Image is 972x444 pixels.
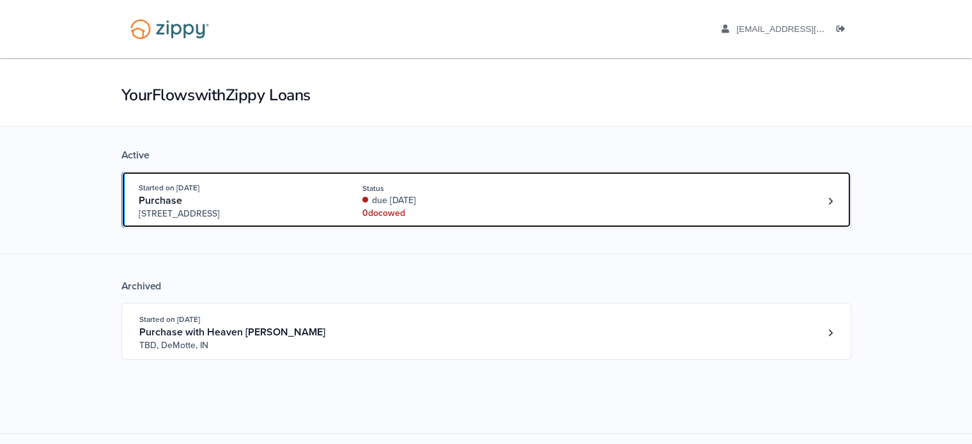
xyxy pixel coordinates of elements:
[362,183,533,194] div: Status
[121,84,851,106] h1: Your Flows with Zippy Loans
[139,183,199,192] span: Started on [DATE]
[139,339,334,352] span: TBD, DeMotte, IN
[122,13,217,45] img: Logo
[139,194,182,207] span: Purchase
[121,149,851,162] div: Active
[362,207,533,220] div: 0 doc owed
[736,24,883,34] span: ajbyrom1999@gmail.com
[139,315,200,324] span: Started on [DATE]
[121,280,851,293] div: Archived
[121,171,851,228] a: Open loan 4243244
[139,208,334,220] span: [STREET_ADDRESS]
[821,323,840,342] a: Loan number 3871389
[821,192,840,211] a: Loan number 4243244
[121,303,851,360] a: Open loan 3871389
[362,194,533,207] div: due [DATE]
[837,24,851,37] a: Log out
[721,24,883,37] a: edit profile
[139,326,325,339] span: Purchase with Heaven [PERSON_NAME]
